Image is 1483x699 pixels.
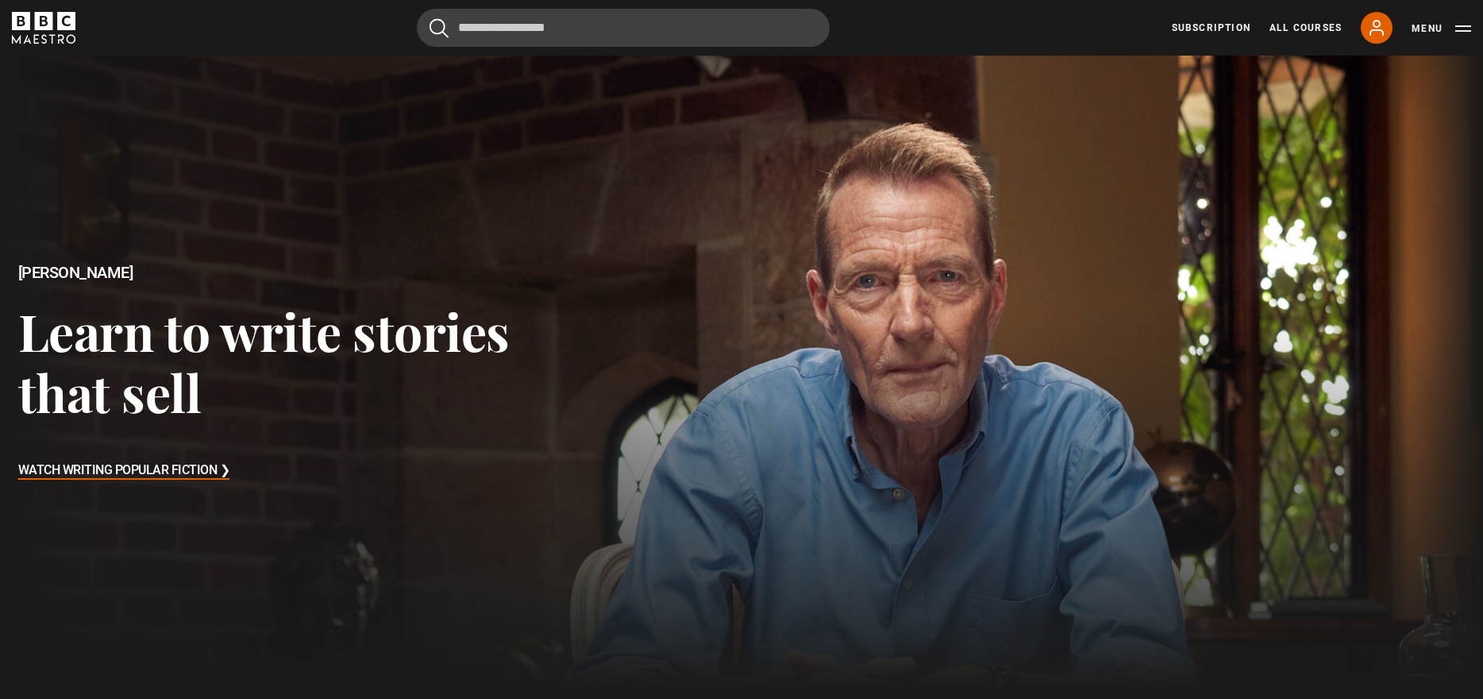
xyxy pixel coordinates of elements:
a: Subscription [1172,21,1250,35]
input: Search [417,9,830,47]
button: Submit the search query [429,18,449,38]
svg: BBC Maestro [12,12,75,44]
h3: Learn to write stories that sell [18,300,594,423]
h2: [PERSON_NAME] [18,264,594,282]
button: Toggle navigation [1412,21,1471,37]
h3: Watch Writing Popular Fiction ❯ [18,459,230,483]
a: All Courses [1269,21,1342,35]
